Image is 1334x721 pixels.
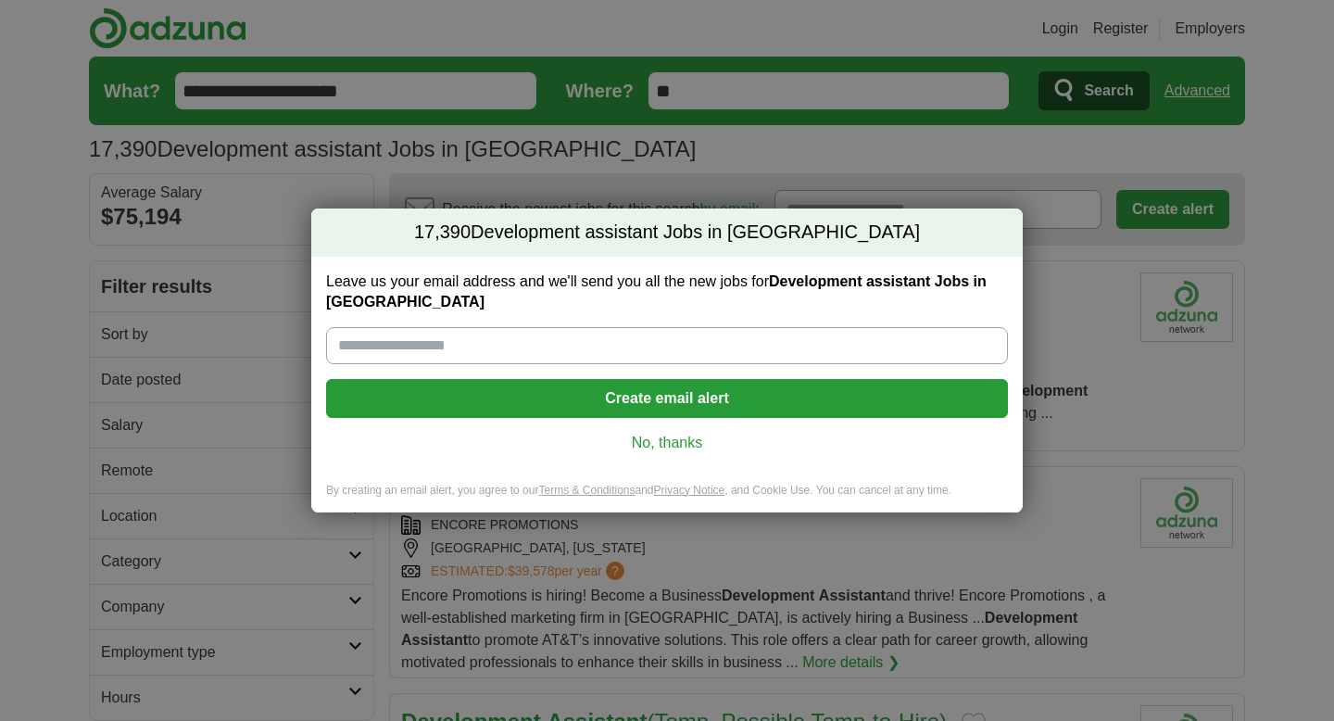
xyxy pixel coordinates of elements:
button: Create email alert [326,379,1008,418]
a: Privacy Notice [654,484,725,497]
label: Leave us your email address and we'll send you all the new jobs for [326,272,1008,312]
div: By creating an email alert, you agree to our and , and Cookie Use. You can cancel at any time. [311,483,1023,513]
a: Terms & Conditions [538,484,635,497]
strong: Development assistant Jobs in [GEOGRAPHIC_DATA] [326,273,987,310]
h2: Development assistant Jobs in [GEOGRAPHIC_DATA] [311,209,1023,257]
a: No, thanks [341,433,993,453]
span: 17,390 [414,220,471,246]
